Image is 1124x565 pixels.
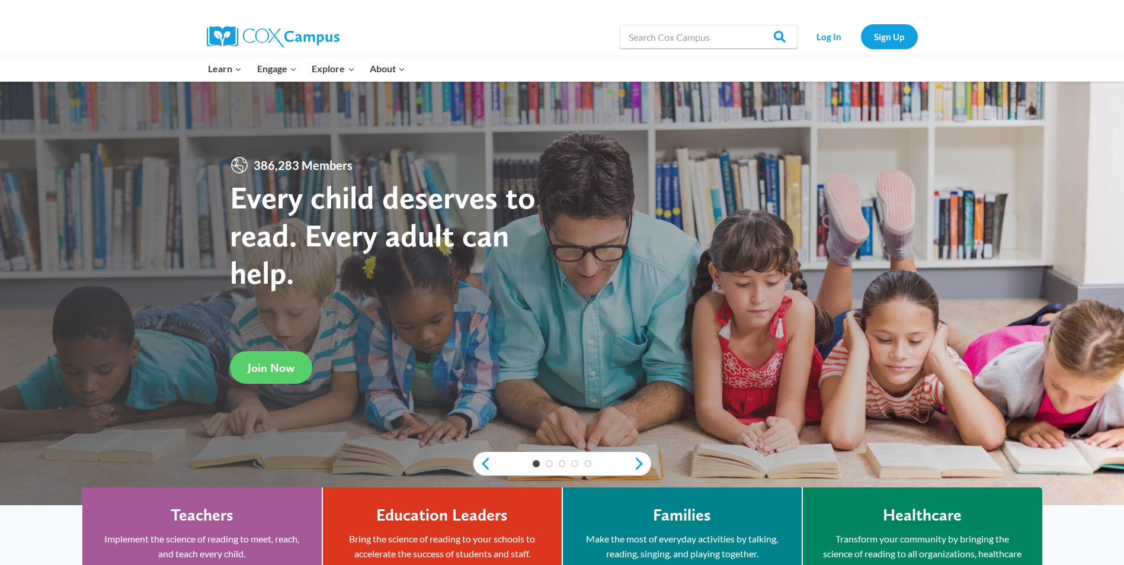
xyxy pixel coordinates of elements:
[883,505,962,525] h4: Healthcare
[201,56,413,81] nav: Primary Navigation
[376,505,508,525] h4: Education Leaders
[230,178,536,291] strong: Every child deserves to read. Every adult can help.
[803,24,855,49] a: Log In
[312,61,354,76] span: Explore
[230,351,312,384] a: Join Now
[633,457,651,471] a: next
[249,156,357,175] span: 386,283 Members
[546,460,553,467] a: 2
[620,25,798,49] input: Search Cox Campus
[248,361,294,375] span: Join Now
[861,24,918,49] a: Sign Up
[584,460,591,467] a: 5
[207,26,340,47] img: Cox Campus
[571,460,578,467] a: 4
[533,460,540,467] a: 1
[341,531,544,561] p: Bring the science of reading to your schools to accelerate the success of students and staff.
[559,460,566,467] a: 3
[100,531,304,561] p: Implement the science of reading to meet, reach, and teach every child.
[473,457,491,471] a: previous
[653,505,711,525] h4: Families
[208,61,242,76] span: Learn
[473,452,651,476] div: content slider buttons
[581,531,784,561] p: Make the most of everyday activities by talking, reading, singing, and playing together.
[257,61,297,76] span: Engage
[803,24,918,49] nav: Secondary Navigation
[171,505,233,525] h4: Teachers
[370,61,405,76] span: About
